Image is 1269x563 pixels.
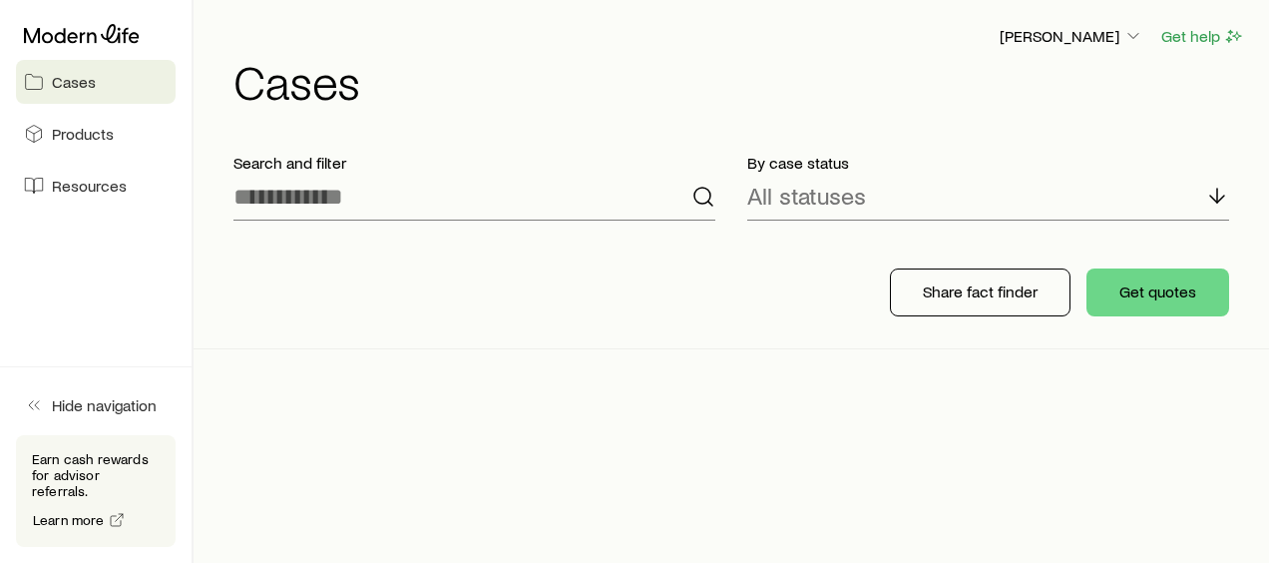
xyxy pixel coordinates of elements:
p: Share fact finder [923,281,1038,301]
span: Cases [52,72,96,92]
p: [PERSON_NAME] [1000,26,1143,46]
p: Earn cash rewards for advisor referrals. [32,451,160,499]
a: Products [16,112,176,156]
button: Hide navigation [16,383,176,427]
button: Get quotes [1086,269,1229,316]
button: Share fact finder [890,269,1070,316]
button: [PERSON_NAME] [999,25,1144,49]
p: By case status [747,153,1229,173]
span: Learn more [33,513,105,527]
a: Cases [16,60,176,104]
a: Resources [16,164,176,208]
span: Hide navigation [52,395,157,415]
h1: Cases [233,57,1245,105]
span: Products [52,124,114,144]
span: Resources [52,176,127,196]
button: Get help [1160,25,1245,48]
div: Earn cash rewards for advisor referrals.Learn more [16,435,176,547]
p: Search and filter [233,153,715,173]
p: All statuses [747,182,866,210]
